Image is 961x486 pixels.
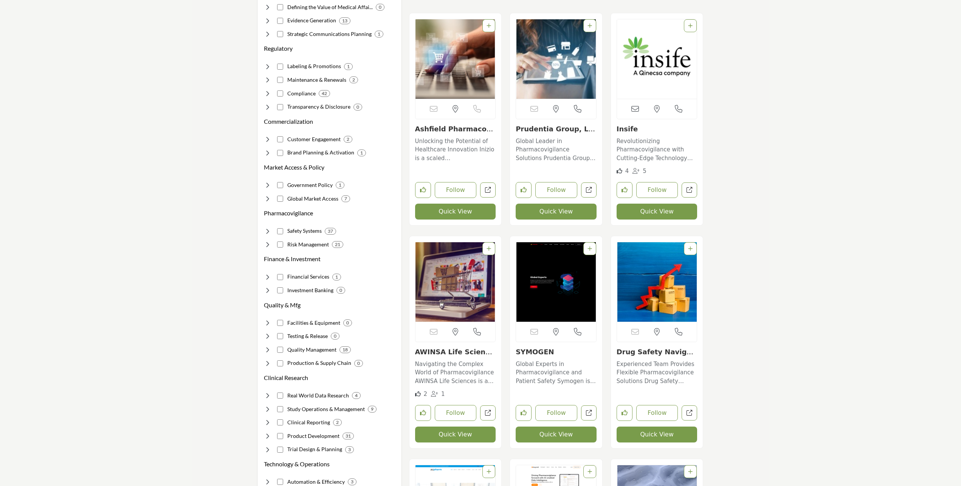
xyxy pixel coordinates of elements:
button: Clinical Research [264,373,308,382]
button: Quick View [617,204,697,220]
h4: Real World Data Research: Deriving insights from analyzing real-world data. [287,392,349,399]
button: Quick View [617,427,697,442]
button: Like listing [516,182,532,198]
input: Select Product Development checkbox [277,433,283,439]
input: Select Brand Planning & Activation checkbox [277,150,283,156]
img: SYMOGEN [516,242,596,322]
b: 9 [371,407,374,412]
input: Select Financial Services checkbox [277,274,283,280]
div: 31 Results For Product Development [343,433,354,439]
button: Regulatory [264,44,293,53]
h4: Investment Banking: Providing deal structuring and financing advisory services. [287,287,333,294]
a: Add To List [487,469,491,475]
b: 13 [342,18,347,23]
b: 1 [378,31,380,37]
div: 3 Results For Automation & Efficiency [348,478,356,485]
a: Global Experts in Pharmacovigilance and Patient Safety Symogen is an international service and co... [516,358,597,386]
i: Likes [617,168,622,174]
h4: Production & Supply Chain: Manufacturing, packaging and distributing drug supply. [287,359,351,367]
b: 42 [322,91,327,96]
input: Select Global Market Access checkbox [277,196,283,202]
img: Ashfield Pharmacovigilance [415,19,496,99]
a: Open Listing in new tab [415,19,496,99]
a: Unlocking the Potential of Healthcare Innovation Inizio is a scaled commercialization platform th... [415,135,496,163]
h4: Compliance: Local and global regulatory compliance. [287,90,316,97]
input: Select Defining the Value of Medical Affairs checkbox [277,4,283,10]
a: Experienced Team Provides Flexible Pharmacovigilance Solutions Drug Safety Navigator offers pharm... [617,358,697,386]
h4: Brand Planning & Activation: Developing and executing commercial launch strategies. [287,149,354,156]
h4: Safety Systems: Collecting, processing and analyzing safety data. [287,227,322,235]
a: Global Leader in Pharmacovigilance Solutions Prudentia Group provides industry-leading pharmacovi... [516,135,597,163]
span: 4 [625,168,629,174]
div: 9 Results For Study Operations & Management [368,406,377,413]
input: Select Investment Banking checkbox [277,287,283,293]
input: Select Government Policy checkbox [277,182,283,188]
a: Add To List [688,23,693,29]
button: Follow [535,182,577,198]
h3: AWINSA Life Sciences [415,348,496,356]
h4: Testing & Release: Analyzing acceptability of materials, stability and final drug product batches. [287,332,328,340]
input: Select Safety Systems checkbox [277,228,283,234]
b: 0 [334,333,336,339]
b: 2 [347,137,349,142]
h4: Clinical Reporting: Publishing results and conclusions from clinical studies. [287,419,330,426]
a: Open ashfield-pharmacovigilance in new tab [480,182,496,198]
button: Pharmacovigilance [264,209,313,218]
button: Follow [636,405,678,421]
input: Select Customer Engagement checkbox [277,136,283,142]
button: Follow [636,182,678,198]
b: 31 [346,433,351,439]
div: 1 Results For Brand Planning & Activation [357,150,366,156]
button: Like listing [617,405,632,421]
b: 7 [344,196,347,201]
a: Open symogen in new tab [581,405,597,421]
h4: Evidence Generation: Research to support clinical and economic value claims. [287,17,336,24]
a: Add To List [487,246,491,252]
div: 2 Results For Clinical Reporting [333,419,342,426]
div: 0 Results For Defining the Value of Medical Affairs [376,4,384,11]
b: 3 [348,447,351,452]
div: 2 Results For Customer Engagement [344,136,352,143]
div: 0 Results For Testing & Release [331,333,339,340]
h4: Product Development: Developing and producing investigational drug formulations. [287,432,339,440]
a: Navigating the Complex World of Pharmacovigilance AWINSA Life Sciences is a global leader in phar... [415,358,496,386]
a: Open Listing in new tab [617,19,697,99]
b: 1 [335,274,338,280]
img: AWINSA Life Sciences [415,242,496,322]
span: 5 [643,168,646,174]
input: Select Testing & Release checkbox [277,333,283,339]
h4: Strategic Communications Planning: Developing publication plans demonstrating product benefits an... [287,30,372,38]
a: Add To List [587,469,592,475]
h4: Automation & Efficiency: Optimizing operations through automated systems and processes. [287,478,345,486]
a: Open Listing in new tab [516,242,596,322]
a: Revolutionizing Pharmacovigilance with Cutting-Edge Technology Insife is a leading provider of ph... [617,135,697,163]
h4: Customer Engagement: Understanding and optimizing patient experience across channels. [287,136,341,143]
h3: Prudentia Group, LLC [516,125,597,133]
input: Select Production & Supply Chain checkbox [277,360,283,366]
button: Follow [535,405,577,421]
b: 2 [352,77,355,83]
h4: Trial Design & Planning: Designing robust clinical study protocols and analysis plans. [287,445,342,453]
button: Like listing [516,405,532,421]
img: Insife [617,19,697,99]
p: Experienced Team Provides Flexible Pharmacovigilance Solutions Drug Safety Navigator offers pharm... [617,360,697,386]
b: 21 [335,242,340,247]
h4: Financial Services: Enabling enterprise fiscal planning, reporting and controls. [287,273,329,280]
div: 3 Results For Trial Design & Planning [345,446,354,453]
button: Market Access & Policy [264,163,324,172]
button: Finance & Investment [264,254,321,263]
button: Technology & Operations [264,460,330,469]
div: 18 Results For Quality Management [339,346,351,353]
div: 0 Results For Facilities & Equipment [343,319,352,326]
button: Commercialization [264,117,313,126]
input: Select Facilities & Equipment checkbox [277,320,283,326]
a: Add To List [688,469,693,475]
input: Select Real World Data Research checkbox [277,393,283,399]
a: Add To List [487,23,491,29]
